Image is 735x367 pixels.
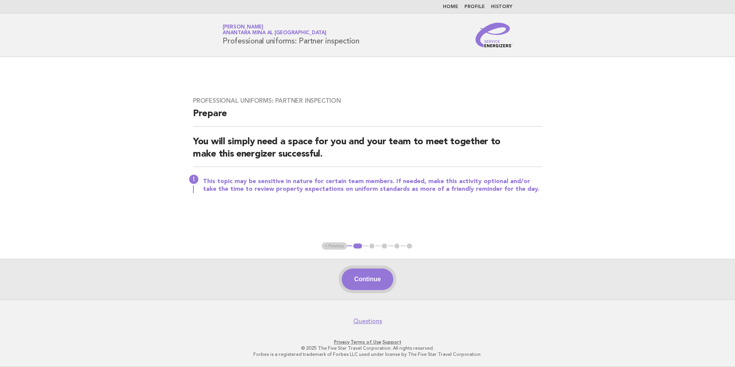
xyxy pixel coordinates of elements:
span: Anantara Mina al [GEOGRAPHIC_DATA] [223,31,326,36]
a: Terms of Use [351,339,381,345]
h1: Professional uniforms: Partner inspection [223,25,359,45]
h3: Professional uniforms: Partner inspection [193,97,542,105]
h2: You will simply need a space for you and your team to meet together to make this energizer succes... [193,136,542,167]
a: History [491,5,512,9]
img: Service Energizers [476,23,512,47]
a: Home [443,5,458,9]
a: Support [382,339,401,345]
a: Privacy [334,339,349,345]
p: © 2025 The Five Star Travel Corporation. All rights reserved. [132,345,603,351]
a: Questions [353,317,382,325]
p: · · [132,339,603,345]
h2: Prepare [193,108,542,127]
p: This topic may be sensitive in nature for certain team members. If needed, make this activity opt... [203,178,542,193]
a: Profile [464,5,485,9]
button: 1 [352,242,363,250]
a: [PERSON_NAME]Anantara Mina al [GEOGRAPHIC_DATA] [223,25,326,35]
p: Forbes is a registered trademark of Forbes LLC used under license by The Five Star Travel Corpora... [132,351,603,357]
button: Continue [342,269,393,290]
